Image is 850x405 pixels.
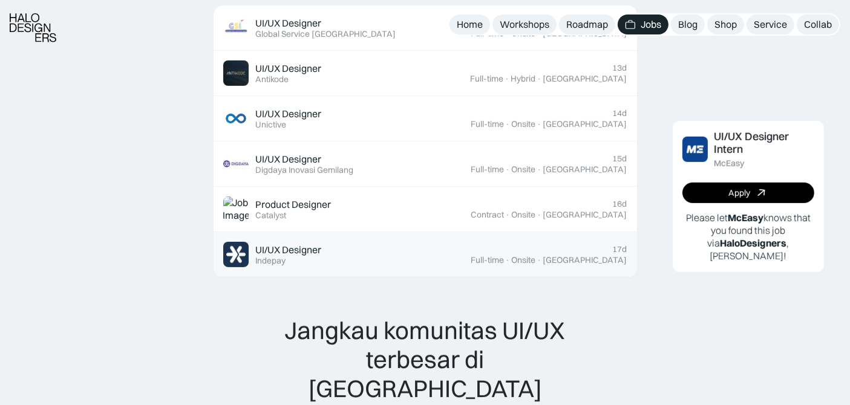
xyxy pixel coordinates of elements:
[543,210,627,220] div: [GEOGRAPHIC_DATA]
[223,151,249,177] img: Job Image
[256,256,286,266] div: Indepay
[256,210,287,221] div: Catalyst
[543,119,627,129] div: [GEOGRAPHIC_DATA]
[214,96,637,141] a: Job ImageUI/UX DesignerUnictive14dFull-time·Onsite·[GEOGRAPHIC_DATA]
[457,18,483,31] div: Home
[256,17,322,30] div: UI/UX Designer
[223,242,249,267] img: Job Image
[256,120,287,130] div: Unictive
[256,108,322,120] div: UI/UX Designer
[506,119,511,129] div: ·
[543,28,627,39] div: [GEOGRAPHIC_DATA]
[537,119,542,129] div: ·
[537,74,542,84] div: ·
[214,187,637,232] a: Job ImageProduct DesignerCatalyst16dContract·Onsite·[GEOGRAPHIC_DATA]
[682,137,708,162] img: Job Image
[613,108,627,118] div: 14d
[543,164,627,175] div: [GEOGRAPHIC_DATA]
[256,74,289,85] div: Antikode
[256,62,322,75] div: UI/UX Designer
[471,255,505,265] div: Full-time
[256,153,322,166] div: UI/UX Designer
[537,255,542,265] div: ·
[471,28,505,39] div: Full-time
[471,164,505,175] div: Full-time
[471,210,505,220] div: Contract
[543,74,627,84] div: [GEOGRAPHIC_DATA]
[512,119,536,129] div: Onsite
[256,165,354,175] div: Digdaya Inovasi Gemilang
[500,18,549,31] div: Workshops
[682,212,814,262] p: Please let knows that you found this job via , [PERSON_NAME]!
[707,15,744,34] a: Shop
[214,51,637,96] a: Job ImageUI/UX DesignerAntikode13dFull-time·Hybrid·[GEOGRAPHIC_DATA]
[256,198,332,211] div: Product Designer
[671,15,705,34] a: Blog
[506,28,511,39] div: ·
[728,188,750,198] div: Apply
[747,15,794,34] a: Service
[223,196,249,222] img: Job Image
[450,15,490,34] a: Home
[256,244,322,256] div: UI/UX Designer
[714,131,814,156] div: UI/UX Designer Intern
[613,244,627,254] div: 17d
[512,164,536,175] div: Onsite
[492,15,557,34] a: Workshops
[512,28,536,39] div: Onsite
[214,141,637,187] a: Job ImageUI/UX DesignerDigdaya Inovasi Gemilang15dFull-time·Onsite·[GEOGRAPHIC_DATA]
[728,212,763,224] b: McEasy
[543,255,627,265] div: [GEOGRAPHIC_DATA]
[804,18,832,31] div: Collab
[512,255,536,265] div: Onsite
[537,164,542,175] div: ·
[511,74,536,84] div: Hybrid
[613,199,627,209] div: 16d
[506,210,511,220] div: ·
[256,29,396,39] div: Global Service [GEOGRAPHIC_DATA]
[260,316,590,403] div: Jangkau komunitas UI/UX terbesar di [GEOGRAPHIC_DATA]
[223,106,249,131] img: Job Image
[559,15,615,34] a: Roadmap
[714,158,745,169] div: McEasy
[214,5,637,51] a: Job ImageUI/UX DesignerGlobal Service [GEOGRAPHIC_DATA]12dFull-time·Onsite·[GEOGRAPHIC_DATA]
[505,74,510,84] div: ·
[471,74,504,84] div: Full-time
[566,18,608,31] div: Roadmap
[720,237,786,249] b: HaloDesigners
[641,18,661,31] div: Jobs
[512,210,536,220] div: Onsite
[613,154,627,164] div: 15d
[537,28,542,39] div: ·
[471,119,505,129] div: Full-time
[754,18,787,31] div: Service
[214,232,637,277] a: Job ImageUI/UX DesignerIndepay17dFull-time·Onsite·[GEOGRAPHIC_DATA]
[223,60,249,86] img: Job Image
[678,18,698,31] div: Blog
[613,63,627,73] div: 13d
[714,18,737,31] div: Shop
[797,15,839,34] a: Collab
[618,15,669,34] a: Jobs
[506,255,511,265] div: ·
[537,210,542,220] div: ·
[506,164,511,175] div: ·
[223,15,249,40] img: Job Image
[682,183,814,203] a: Apply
